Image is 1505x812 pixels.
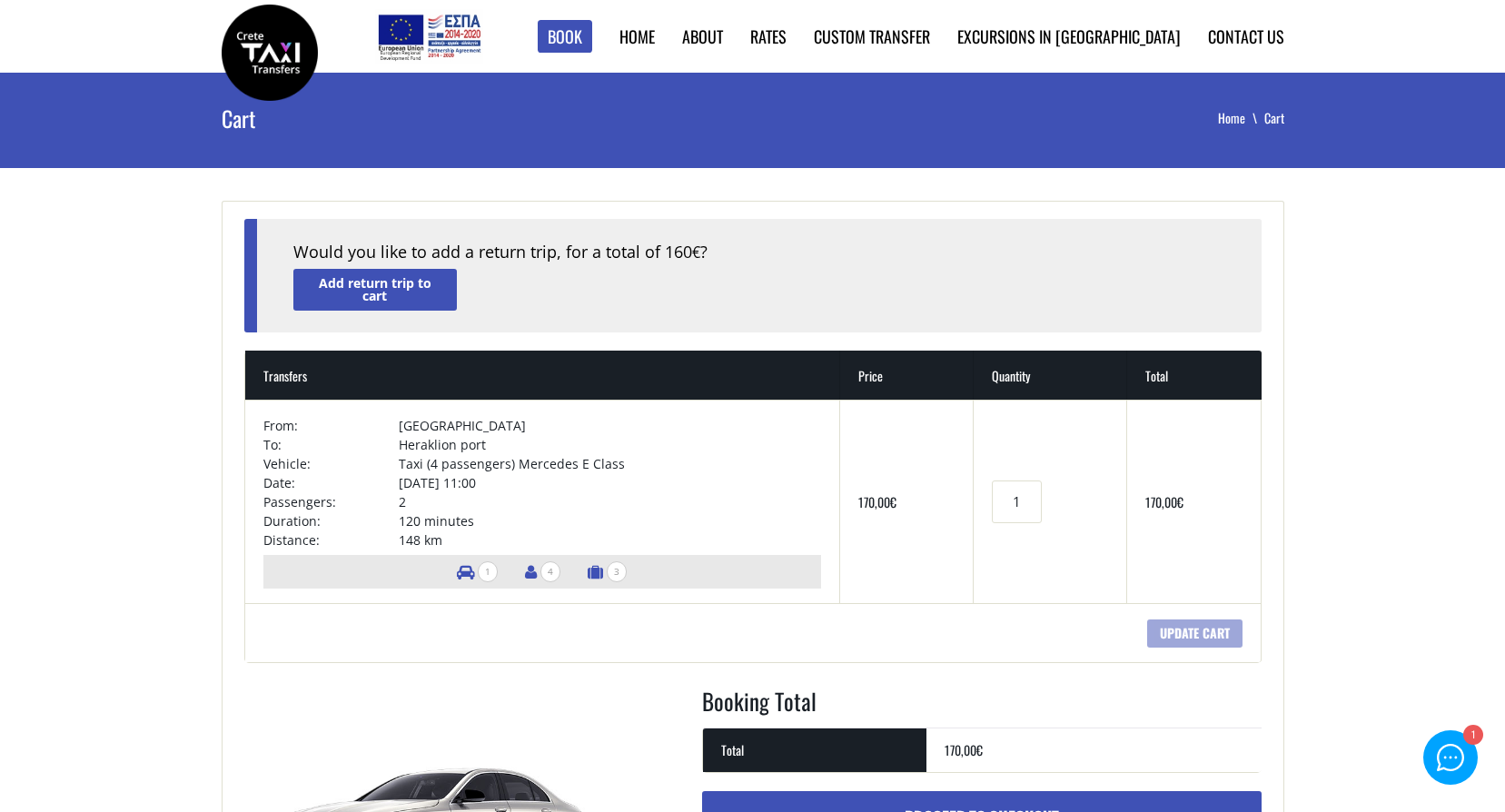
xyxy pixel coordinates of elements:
[540,561,560,582] span: 4
[1127,351,1261,400] th: Total
[1218,108,1264,127] a: Home
[703,728,926,772] th: Total
[814,25,930,48] a: Custom Transfer
[1145,492,1183,511] bdi: 170,00
[399,435,821,454] td: Heraklion port
[263,511,399,530] td: Duration:
[619,25,655,48] a: Home
[399,492,821,511] td: 2
[263,416,399,435] td: From:
[222,41,318,60] a: Crete Taxi Transfers | Crete Taxi Transfers Cart | Crete Taxi Transfers
[682,25,723,48] a: About
[293,241,1225,264] div: Would you like to add a return trip, for a total of 160 ?
[263,454,399,473] td: Vehicle:
[702,685,1262,728] h2: Booking Total
[750,25,787,48] a: Rates
[399,473,821,492] td: [DATE] 11:00
[222,5,318,101] img: Crete Taxi Transfers | Crete Taxi Transfers Cart | Crete Taxi Transfers
[1147,619,1243,648] input: Update cart
[579,555,636,589] li: Number of luggage items
[945,740,983,759] bdi: 170,00
[957,25,1181,48] a: Excursions in [GEOGRAPHIC_DATA]
[399,530,821,550] td: 148 km
[448,555,507,589] li: Number of vehicles
[974,351,1127,400] th: Quantity
[263,530,399,550] td: Distance:
[478,561,498,582] span: 1
[263,435,399,454] td: To:
[890,492,896,511] span: €
[538,20,592,54] a: Book
[399,416,821,435] td: [GEOGRAPHIC_DATA]
[399,454,821,473] td: Taxi (4 passengers) Mercedes E Class
[516,555,569,589] li: Number of passengers
[1462,726,1481,745] div: 1
[976,740,983,759] span: €
[1177,492,1183,511] span: €
[375,9,483,64] img: e-bannersEUERDF180X90.jpg
[992,480,1041,523] input: Transfers quantity
[1208,25,1284,48] a: Contact us
[840,351,974,400] th: Price
[222,73,579,163] h1: Cart
[692,243,700,262] span: €
[1264,109,1284,127] li: Cart
[263,473,399,492] td: Date:
[245,351,841,400] th: Transfers
[399,511,821,530] td: 120 minutes
[263,492,399,511] td: Passengers:
[293,269,457,310] a: Add return trip to cart
[607,561,627,582] span: 3
[858,492,896,511] bdi: 170,00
